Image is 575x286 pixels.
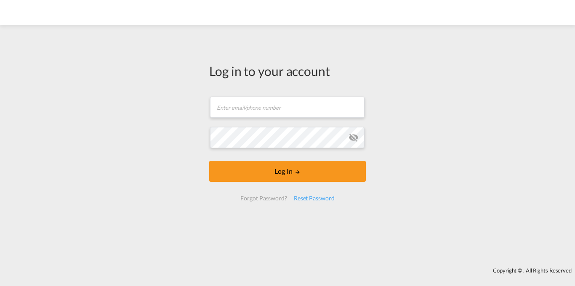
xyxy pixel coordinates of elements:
[209,161,366,182] button: LOGIN
[210,97,365,118] input: Enter email/phone number
[290,191,338,206] div: Reset Password
[349,132,359,143] md-icon: icon-eye-off
[209,62,366,80] div: Log in to your account
[237,191,290,206] div: Forgot Password?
